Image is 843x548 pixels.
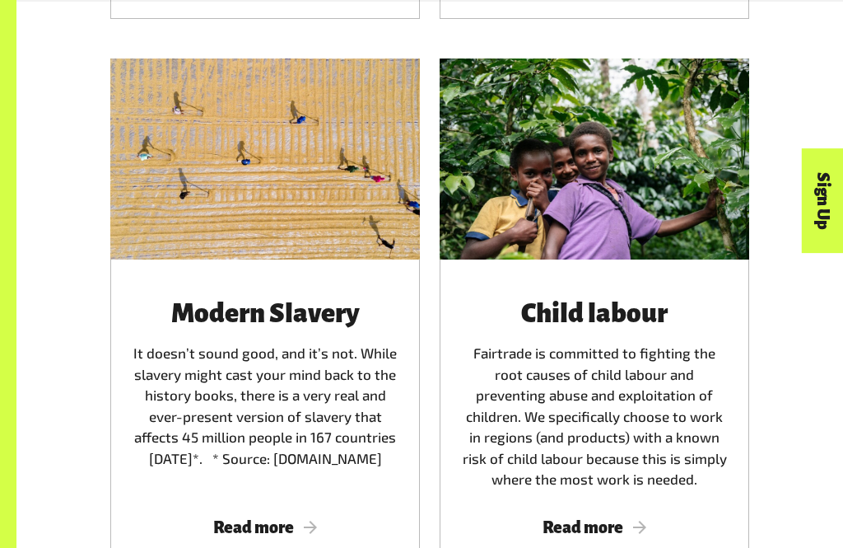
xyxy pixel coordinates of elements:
h3: Child labour [459,299,729,328]
h3: Modern Slavery [130,299,400,328]
span: Read more [130,518,400,536]
span: Read more [459,518,729,536]
div: It doesn’t sound good, and it’s not. While slavery might cast your mind back to the history books... [130,299,400,490]
div: Fairtrade is committed to fighting the root causes of child labour and preventing abuse and explo... [459,299,729,490]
